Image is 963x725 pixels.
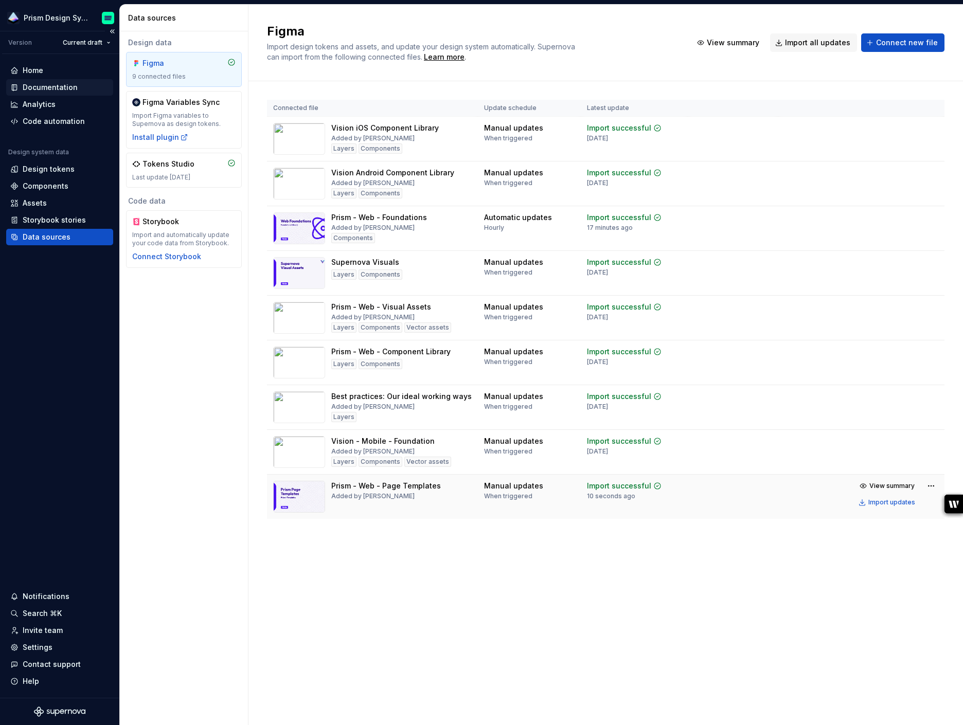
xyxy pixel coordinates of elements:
button: View summary [692,33,766,52]
img: f1a7b9bb-7f9f-4a1e-ac36-42496e476d4d.png [7,12,20,24]
th: Latest update [581,100,688,117]
div: [DATE] [587,134,608,142]
div: Notifications [23,591,69,602]
a: Tokens StudioLast update [DATE] [126,153,242,188]
div: Manual updates [484,391,543,402]
span: Current draft [63,39,102,47]
div: Assets [23,198,47,208]
div: [DATE] [587,358,608,366]
div: Layers [331,412,356,422]
div: Invite team [23,625,63,636]
div: Vision - Mobile - Foundation [331,436,435,446]
div: Figma [142,58,192,68]
div: Prism - Web - Component Library [331,347,451,357]
div: Manual updates [484,302,543,312]
div: Components [359,322,402,333]
svg: Supernova Logo [34,706,85,717]
div: [DATE] [587,403,608,411]
div: Search ⌘K [23,608,62,619]
div: 10 seconds ago [587,492,635,500]
div: Manual updates [484,436,543,446]
a: Design tokens [6,161,113,177]
div: Home [23,65,43,76]
div: Layers [331,322,356,333]
span: . [422,53,466,61]
div: Import successful [587,436,651,446]
div: Added by [PERSON_NAME] [331,134,415,142]
div: Added by [PERSON_NAME] [331,447,415,456]
div: Data sources [23,232,70,242]
div: Vector assets [404,457,451,467]
div: Manual updates [484,168,543,178]
div: Tokens Studio [142,159,194,169]
div: Vision iOS Component Library [331,123,439,133]
a: Figma9 connected files [126,52,242,87]
div: Settings [23,642,52,652]
div: Code automation [23,116,85,126]
div: Added by [PERSON_NAME] [331,313,415,321]
a: Invite team [6,622,113,639]
div: Import successful [587,347,651,357]
div: Help [23,676,39,686]
div: Import successful [587,168,651,178]
div: Hourly [484,224,504,232]
button: Import updates [855,495,920,510]
a: Figma Variables SyncImport Figma variables to Supernova as design tokens.Install plugin [126,91,242,149]
img: Emiliano Rodriguez [102,12,114,24]
div: Storybook stories [23,215,86,225]
a: Storybook stories [6,212,113,228]
div: Prism - Web - Visual Assets [331,302,431,312]
div: When triggered [484,447,532,456]
a: Learn more [424,52,465,62]
span: Import design tokens and assets, and update your design system automatically. Supernova can impor... [267,42,577,61]
div: Layers [331,269,356,280]
button: Install plugin [132,132,188,142]
span: Import all updates [785,38,850,48]
div: Manual updates [484,123,543,133]
div: Vector assets [404,322,451,333]
div: Prism - Web - Foundations [331,212,427,223]
div: Supernova Visuals [331,257,399,267]
div: Analytics [23,99,56,110]
button: Collapse sidebar [105,24,119,39]
div: Design data [126,38,242,48]
div: [DATE] [587,447,608,456]
div: Contact support [23,659,81,669]
div: Components [359,269,402,280]
div: Last update [DATE] [132,173,236,182]
span: View summary [707,38,759,48]
div: Components [359,457,402,467]
a: Settings [6,639,113,656]
div: Layers [331,143,356,154]
button: Current draft [58,35,115,50]
button: Prism Design SystemEmiliano Rodriguez [2,7,117,29]
div: Layers [331,188,356,198]
div: Import and automatically update your code data from Storybook. [132,231,236,247]
div: Best practices: Our ideal working ways [331,391,472,402]
a: Documentation [6,79,113,96]
div: Storybook [142,216,192,227]
div: Data sources [128,13,244,23]
div: Layers [331,359,356,369]
div: When triggered [484,179,532,187]
div: Code data [126,196,242,206]
a: Home [6,62,113,79]
button: Connect new file [861,33,944,52]
div: Import successful [587,481,651,491]
th: Connected file [267,100,478,117]
div: Prism Design System [24,13,90,23]
div: Import successful [587,257,651,267]
div: When triggered [484,313,532,321]
div: When triggered [484,492,532,500]
div: Components [23,181,68,191]
a: Analytics [6,96,113,113]
div: Manual updates [484,347,543,357]
button: Import all updates [770,33,857,52]
div: Import successful [587,212,651,223]
div: When triggered [484,134,532,142]
div: Documentation [23,82,78,93]
div: When triggered [484,268,532,277]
